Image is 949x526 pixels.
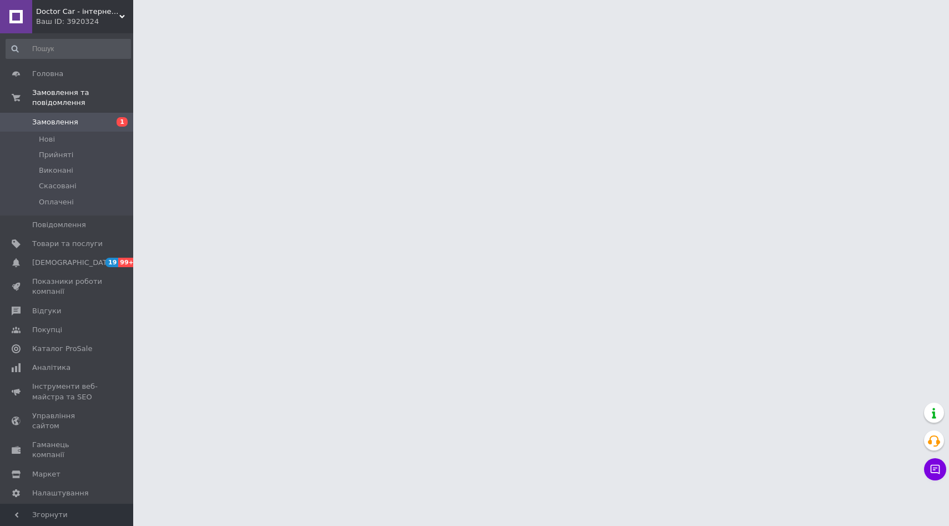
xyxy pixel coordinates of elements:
span: Товари та послуги [32,239,103,249]
span: Маркет [32,469,60,479]
span: Головна [32,69,63,79]
input: Пошук [6,39,131,59]
span: Замовлення [32,117,78,127]
span: Doctor Car - інтернет-магазин автозапчастин [36,7,119,17]
span: Налаштування [32,488,89,498]
span: Покупці [32,325,62,335]
span: Виконані [39,166,73,176]
div: Ваш ID: 3920324 [36,17,133,27]
span: Скасовані [39,181,77,191]
span: Каталог ProSale [32,344,92,354]
span: Нові [39,134,55,144]
span: Гаманець компанії [32,440,103,460]
span: Показники роботи компанії [32,277,103,297]
span: Прийняті [39,150,73,160]
span: Повідомлення [32,220,86,230]
button: Чат з покупцем [924,458,946,480]
span: Відгуки [32,306,61,316]
span: 1 [117,117,128,127]
span: [DEMOGRAPHIC_DATA] [32,258,114,268]
span: 99+ [118,258,137,267]
span: Оплачені [39,197,74,207]
span: Інструменти веб-майстра та SEO [32,382,103,402]
span: Замовлення та повідомлення [32,88,133,108]
span: Аналітика [32,363,70,373]
span: 19 [105,258,118,267]
span: Управління сайтом [32,411,103,431]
